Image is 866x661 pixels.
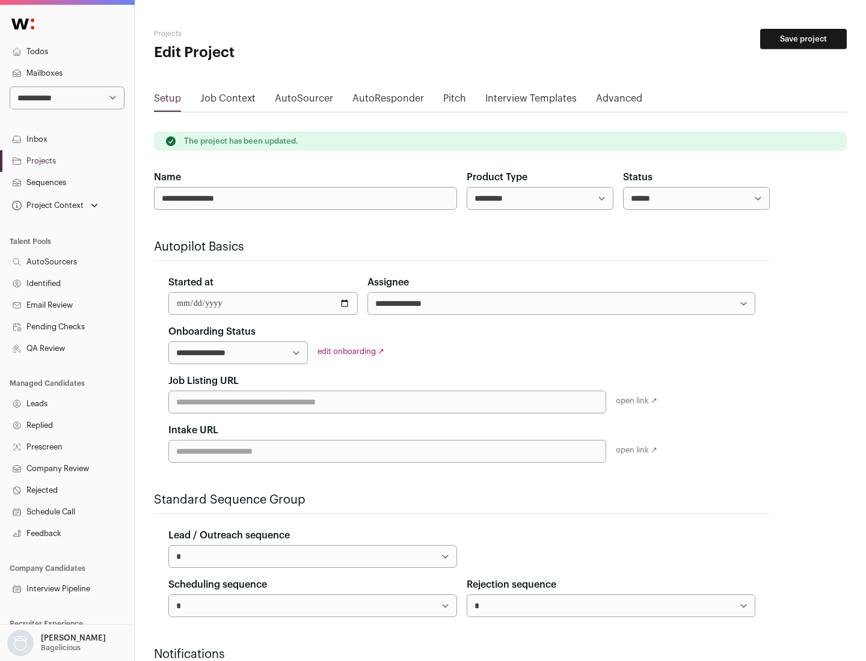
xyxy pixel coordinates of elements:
p: [PERSON_NAME] [41,633,106,643]
label: Lead / Outreach sequence [168,528,290,543]
a: AutoSourcer [275,91,333,111]
a: Advanced [596,91,642,111]
h1: Edit Project [154,43,385,62]
label: Onboarding Status [168,324,256,339]
label: Job Listing URL [168,374,239,388]
h2: Projects [154,29,385,38]
button: Open dropdown [5,630,108,656]
p: Bagelicious [41,643,81,653]
a: edit onboarding ↗ [318,347,384,355]
a: Setup [154,91,181,111]
a: Pitch [443,91,466,111]
p: The project has been updated. [184,136,298,146]
label: Assignee [367,275,409,290]
a: Interview Templates [485,91,577,111]
label: Scheduling sequence [168,577,267,592]
button: Save project [760,29,847,49]
label: Rejection sequence [467,577,556,592]
label: Intake URL [168,423,218,437]
img: Wellfound [5,12,41,36]
h2: Autopilot Basics [154,239,770,255]
button: Open dropdown [10,197,100,214]
a: AutoResponder [352,91,424,111]
h2: Standard Sequence Group [154,492,770,508]
div: Project Context [10,201,84,210]
label: Started at [168,275,213,290]
label: Product Type [467,170,527,184]
a: Job Context [200,91,256,111]
label: Name [154,170,181,184]
img: nopic.png [7,630,34,656]
label: Status [623,170,653,184]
